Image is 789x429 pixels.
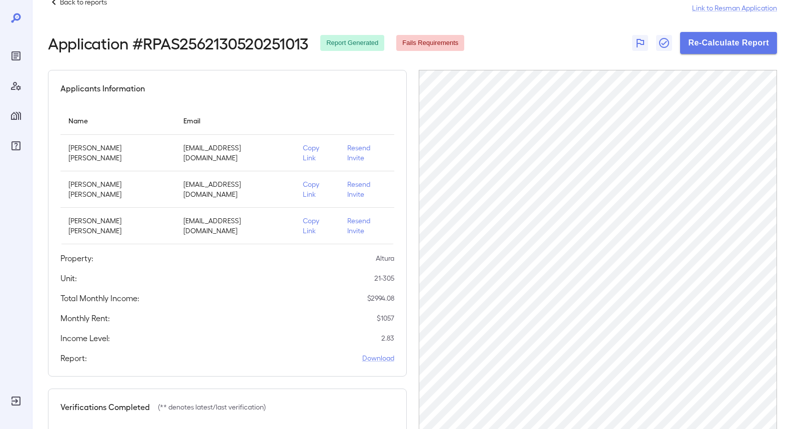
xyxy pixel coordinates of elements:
p: $ 2994.08 [367,293,394,303]
p: Copy Link [303,179,332,199]
h2: Application # RPAS2562130520251013 [48,34,308,52]
h5: Income Level: [60,332,110,344]
p: Resend Invite [347,143,386,163]
div: Log Out [8,393,24,409]
p: [PERSON_NAME] [PERSON_NAME] [68,143,167,163]
p: Resend Invite [347,216,386,236]
h5: Total Monthly Income: [60,292,139,304]
span: Report Generated [320,38,384,48]
p: 2.83 [381,333,394,343]
span: Fails Requirements [396,38,464,48]
a: Download [362,353,394,363]
p: $ 1057 [377,313,394,323]
h5: Report: [60,352,87,364]
p: Resend Invite [347,179,386,199]
p: Copy Link [303,143,332,163]
div: Manage Users [8,78,24,94]
p: [EMAIL_ADDRESS][DOMAIN_NAME] [183,216,286,236]
p: [EMAIL_ADDRESS][DOMAIN_NAME] [183,179,286,199]
h5: Property: [60,252,93,264]
a: Link to Resman Application [692,3,777,13]
div: Reports [8,48,24,64]
p: [PERSON_NAME] [PERSON_NAME] [68,179,167,199]
p: [PERSON_NAME] [PERSON_NAME] [68,216,167,236]
div: FAQ [8,138,24,154]
h5: Applicants Information [60,82,145,94]
p: (** denotes latest/last verification) [158,402,266,412]
button: Re-Calculate Report [680,32,777,54]
th: Email [175,106,294,135]
table: simple table [60,106,394,244]
h5: Monthly Rent: [60,312,110,324]
div: Manage Properties [8,108,24,124]
p: Altura [376,253,394,263]
p: Copy Link [303,216,332,236]
h5: Verifications Completed [60,401,150,413]
h5: Unit: [60,272,77,284]
button: Flag Report [632,35,648,51]
p: [EMAIL_ADDRESS][DOMAIN_NAME] [183,143,286,163]
th: Name [60,106,175,135]
button: Close Report [656,35,672,51]
p: 21-305 [374,273,394,283]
